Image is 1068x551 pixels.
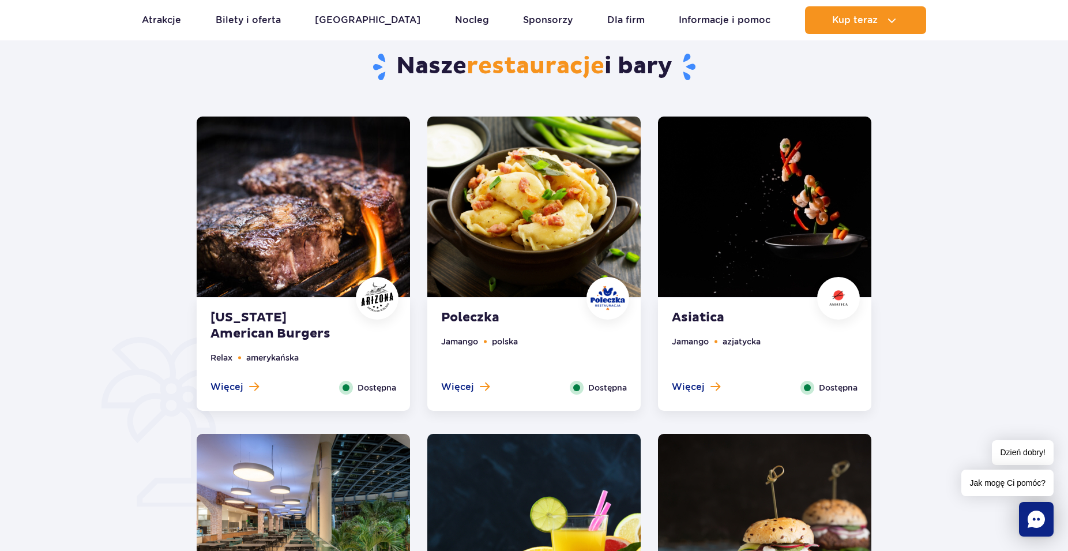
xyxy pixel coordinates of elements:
[455,6,489,34] a: Nocleg
[679,6,770,34] a: Informacje i pomoc
[821,285,856,311] img: Asiatica
[819,381,858,394] span: Dostępna
[246,351,299,364] li: amerykańska
[1019,502,1054,537] div: Chat
[210,351,232,364] li: Relax
[805,6,926,34] button: Kup teraz
[492,335,518,348] li: polska
[658,117,871,297] img: Asiatica
[672,335,709,348] li: Jamango
[216,6,281,34] a: Bilety i oferta
[723,335,761,348] li: azjatycka
[588,381,627,394] span: Dostępna
[607,6,645,34] a: Dla firm
[441,310,581,326] strong: Poleczka
[197,52,872,82] h2: Nasze i bary
[961,470,1054,496] span: Jak mogę Ci pomóc?
[315,6,420,34] a: [GEOGRAPHIC_DATA]
[591,281,625,316] img: Poleczka
[210,381,243,393] span: Więcej
[672,381,705,393] span: Więcej
[441,335,478,348] li: Jamango
[210,310,350,342] strong: [US_STATE] American Burgers
[210,381,259,393] button: Więcej
[832,15,878,25] span: Kup teraz
[523,6,573,34] a: Sponsorzy
[467,52,604,81] span: restauracje
[672,310,811,326] strong: Asiatica
[358,381,396,394] span: Dostępna
[441,381,474,393] span: Więcej
[992,440,1054,465] span: Dzień dobry!
[197,117,410,297] img: Arizona American Burgers
[427,117,641,297] img: Poleczka
[142,6,181,34] a: Atrakcje
[360,281,394,316] img: Arizona American Burgers
[441,381,490,393] button: Więcej
[672,381,720,393] button: Więcej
